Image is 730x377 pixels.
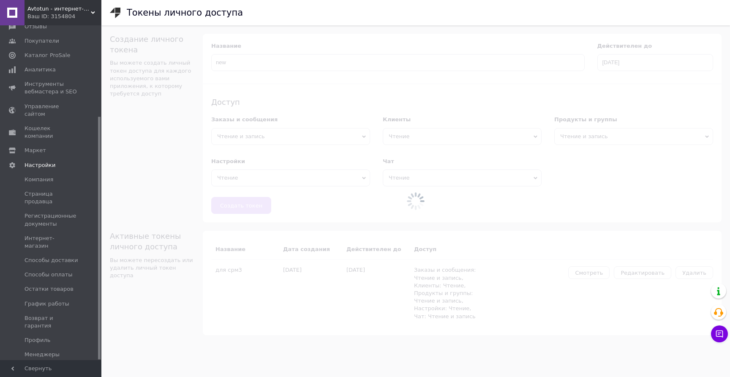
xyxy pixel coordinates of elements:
[25,161,55,169] span: Настройки
[25,103,78,118] span: Управление сайтом
[25,300,69,308] span: График работы
[25,37,59,45] span: Покупатели
[27,5,91,13] span: Avtotun - интернет-магазин подарков
[127,8,243,18] h1: Токены личного доступа
[25,176,53,183] span: Компания
[25,212,78,227] span: Регистрационные документы
[25,52,70,59] span: Каталог ProSale
[25,235,78,250] span: Интернет-магазин
[25,351,60,358] span: Менеджеры
[25,285,74,293] span: Остатки товаров
[25,80,78,96] span: Инструменты вебмастера и SEO
[25,314,78,330] span: Возврат и гарантия
[27,13,101,20] div: Ваш ID: 3154804
[711,325,728,342] button: Чат с покупателем
[25,336,51,344] span: Профиль
[25,125,78,140] span: Кошелек компании
[25,147,46,154] span: Маркет
[25,190,78,205] span: Страница продавца
[25,257,78,264] span: Способы доставки
[25,271,73,279] span: Способы оплаты
[25,23,47,30] span: Отзывы
[25,66,56,74] span: Аналитика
